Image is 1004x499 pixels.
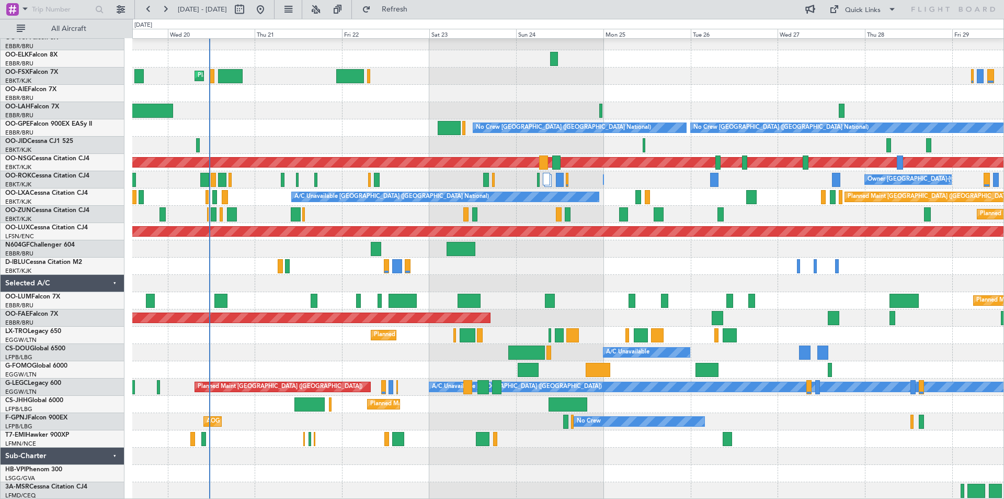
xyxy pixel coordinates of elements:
[168,29,255,38] div: Wed 20
[516,29,603,38] div: Sun 24
[5,60,33,68] a: EBBR/BRU
[198,68,320,84] div: Planned Maint Kortrijk-[GEOGRAPHIC_DATA]
[5,432,69,438] a: T7-EMIHawker 900XP
[577,414,601,429] div: No Crew
[5,190,30,196] span: OO-LXA
[824,1,902,18] button: Quick Links
[432,379,602,395] div: A/C Unavailable [GEOGRAPHIC_DATA] ([GEOGRAPHIC_DATA])
[5,415,67,421] a: F-GPNJFalcon 900EX
[5,294,60,300] a: OO-LUMFalcon 7X
[5,225,30,231] span: OO-LUX
[5,190,88,196] a: OO-LXACessna Citation CJ4
[5,86,56,93] a: OO-AIEFalcon 7X
[845,5,881,16] div: Quick Links
[5,353,32,361] a: LFPB/LBG
[5,173,31,179] span: OO-ROK
[5,363,32,369] span: G-FOMO
[5,181,31,188] a: EBKT/KJK
[5,328,28,335] span: LX-TRO
[5,156,31,162] span: OO-NSG
[5,104,59,110] a: OO-LAHFalcon 7X
[5,346,30,352] span: CS-DOU
[5,328,61,335] a: LX-TROLegacy 650
[691,29,778,38] div: Tue 26
[5,397,28,404] span: CS-JHH
[5,42,33,50] a: EBBR/BRU
[5,146,31,154] a: EBKT/KJK
[255,29,342,38] div: Thu 21
[373,6,417,13] span: Refresh
[5,294,31,300] span: OO-LUM
[294,189,489,205] div: A/C Unavailable [GEOGRAPHIC_DATA] ([GEOGRAPHIC_DATA] National)
[5,69,29,75] span: OO-FSX
[5,346,65,352] a: CS-DOUGlobal 6500
[5,259,82,265] a: D-IBLUCessna Citation M2
[606,345,649,360] div: A/C Unavailable
[5,380,28,386] span: G-LEGC
[5,423,32,430] a: LFPB/LBG
[5,94,33,102] a: EBBR/BRU
[5,207,89,214] a: OO-ZUNCessna Citation CJ4
[5,121,30,127] span: OO-GPE
[5,138,27,145] span: OO-JID
[5,52,29,58] span: OO-ELK
[778,29,865,38] div: Wed 27
[5,302,33,309] a: EBBR/BRU
[5,371,37,379] a: EGGW/LTN
[5,69,58,75] a: OO-FSXFalcon 7X
[178,5,227,14] span: [DATE] - [DATE]
[374,327,539,343] div: Planned Maint [GEOGRAPHIC_DATA] ([GEOGRAPHIC_DATA])
[429,29,517,38] div: Sat 23
[5,388,37,396] a: EGGW/LTN
[5,380,61,386] a: G-LEGCLegacy 600
[5,259,26,265] span: D-IBLU
[5,474,35,482] a: LSGG/GVA
[5,467,26,473] span: HB-VPI
[134,21,152,30] div: [DATE]
[5,484,29,490] span: 3A-MSR
[5,311,58,317] a: OO-FAEFalcon 7X
[5,432,26,438] span: T7-EMI
[603,29,691,38] div: Mon 25
[27,25,110,32] span: All Aircraft
[5,242,75,248] a: N604GFChallenger 604
[5,163,31,171] a: EBKT/KJK
[5,77,31,85] a: EBKT/KJK
[5,415,28,421] span: F-GPNJ
[5,250,33,258] a: EBBR/BRU
[207,414,383,429] div: AOG Maint Hyères ([GEOGRAPHIC_DATA]-[GEOGRAPHIC_DATA])
[5,138,73,145] a: OO-JIDCessna CJ1 525
[5,156,89,162] a: OO-NSGCessna Citation CJ4
[5,104,30,110] span: OO-LAH
[5,311,29,317] span: OO-FAE
[5,363,67,369] a: G-FOMOGlobal 6000
[5,52,58,58] a: OO-ELKFalcon 8X
[5,112,33,119] a: EBBR/BRU
[5,484,87,490] a: 3A-MSRCessna Citation CJ4
[5,198,31,206] a: EBKT/KJK
[5,232,34,240] a: LFSN/ENC
[5,215,31,223] a: EBKT/KJK
[865,29,952,38] div: Thu 28
[5,242,30,248] span: N604GF
[693,120,869,136] div: No Crew [GEOGRAPHIC_DATA] ([GEOGRAPHIC_DATA] National)
[5,336,37,344] a: EGGW/LTN
[5,225,88,231] a: OO-LUXCessna Citation CJ4
[5,173,89,179] a: OO-ROKCessna Citation CJ4
[370,396,535,412] div: Planned Maint [GEOGRAPHIC_DATA] ([GEOGRAPHIC_DATA])
[12,20,113,37] button: All Aircraft
[5,121,92,127] a: OO-GPEFalcon 900EX EASy II
[5,467,62,473] a: HB-VPIPhenom 300
[32,2,92,17] input: Trip Number
[5,405,32,413] a: LFPB/LBG
[342,29,429,38] div: Fri 22
[5,319,33,327] a: EBBR/BRU
[5,267,31,275] a: EBKT/KJK
[198,379,362,395] div: Planned Maint [GEOGRAPHIC_DATA] ([GEOGRAPHIC_DATA])
[5,86,28,93] span: OO-AIE
[476,120,651,136] div: No Crew [GEOGRAPHIC_DATA] ([GEOGRAPHIC_DATA] National)
[357,1,420,18] button: Refresh
[5,207,31,214] span: OO-ZUN
[5,440,36,448] a: LFMN/NCE
[5,397,63,404] a: CS-JHHGlobal 6000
